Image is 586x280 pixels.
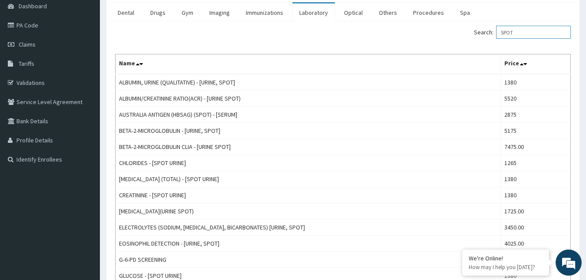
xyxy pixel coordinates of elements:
td: 4025.00 [500,236,570,252]
td: 1380 [500,74,570,91]
a: Optical [337,3,370,22]
th: Name [116,54,501,74]
textarea: Type your message and hit 'Enter' [4,187,166,218]
img: d_794563401_company_1708531726252_794563401 [16,44,35,65]
td: 3450.00 [500,219,570,236]
td: ELECTROLYTES (SODIUM, [MEDICAL_DATA], BICARBONATES) [URINE, SPOT] [116,219,501,236]
div: Minimize live chat window [142,4,163,25]
a: Gym [175,3,200,22]
td: G-6-PD SCREENING [116,252,501,268]
input: Search: [496,26,571,39]
span: We're online! [50,84,120,172]
a: Drugs [143,3,172,22]
td: 7475.00 [500,139,570,155]
a: Dental [111,3,141,22]
td: [MEDICAL_DATA](URINE SPOT) [116,203,501,219]
div: Chat with us now [45,49,146,60]
td: 1380 [500,171,570,187]
td: ALBUMIN/CREATININE RATIO(ACR) - [URINE SPOT) [116,91,501,107]
td: 5520 [500,91,570,107]
span: Claims [19,40,36,48]
div: We're Online! [469,254,543,262]
p: How may I help you today? [469,263,543,271]
td: AUSTRALIA ANTIGEN (HBSAG) (SPOT) - [SERUM] [116,107,501,123]
td: 2875 [500,107,570,123]
td: BETA-2-MICROGLOBULIN - [URINE, SPOT] [116,123,501,139]
td: [MEDICAL_DATA] (TOTAL) - [SPOT URINE] [116,171,501,187]
td: 1265 [500,155,570,171]
a: Procedures [406,3,451,22]
td: 1725.00 [500,203,570,219]
a: Laboratory [292,3,335,22]
a: Others [372,3,404,22]
a: Immunizations [239,3,290,22]
td: ALBUMIN, URINE (QUALITATIVE) - [URINE, SPOT] [116,74,501,91]
td: BETA-2-MICROGLOBULIN CLIA - [URINE SPOT] [116,139,501,155]
a: Imaging [202,3,237,22]
td: 5175 [500,123,570,139]
td: CREATININE - [SPOT URINE] [116,187,501,203]
span: Tariffs [19,60,34,67]
span: Dashboard [19,2,47,10]
label: Search: [474,26,571,39]
a: Spa [453,3,477,22]
td: EOSINOPHIL DETECTION - [URINE, SPOT] [116,236,501,252]
th: Price [500,54,570,74]
td: 1380 [500,187,570,203]
td: CHLORIDES - [SPOT URINE] [116,155,501,171]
